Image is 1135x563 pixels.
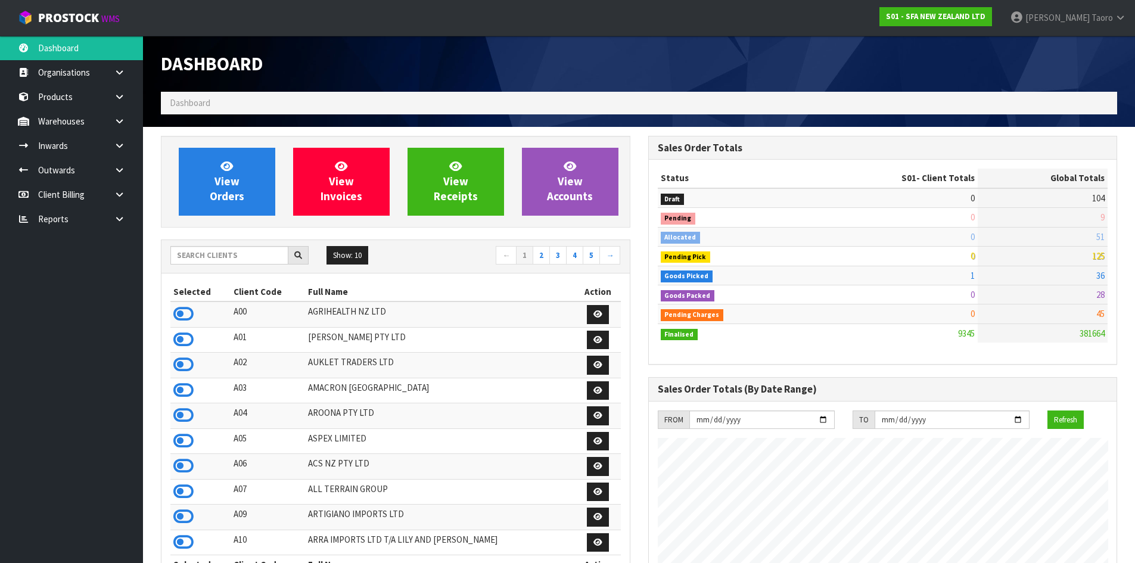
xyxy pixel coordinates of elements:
[1096,270,1105,281] span: 36
[305,530,575,555] td: ARRA IMPORTS LTD T/A LILY AND [PERSON_NAME]
[231,282,306,301] th: Client Code
[305,403,575,429] td: AROONA PTY LTD
[658,142,1108,154] h3: Sales Order Totals
[161,52,263,76] span: Dashboard
[549,246,567,265] a: 3
[978,169,1108,188] th: Global Totals
[971,211,975,223] span: 0
[971,308,975,319] span: 0
[658,169,807,188] th: Status
[958,328,975,339] span: 9345
[661,213,696,225] span: Pending
[231,353,306,378] td: A02
[170,282,231,301] th: Selected
[661,232,701,244] span: Allocated
[971,270,975,281] span: 1
[806,169,978,188] th: - Client Totals
[886,11,985,21] strong: S01 - SFA NEW ZEALAND LTD
[231,428,306,454] td: A05
[1096,289,1105,300] span: 28
[231,479,306,505] td: A07
[658,384,1108,395] h3: Sales Order Totals (By Date Range)
[1092,12,1113,23] span: Taoro
[1100,211,1105,223] span: 9
[599,246,620,265] a: →
[971,289,975,300] span: 0
[326,246,368,265] button: Show: 10
[408,148,504,216] a: ViewReceipts
[231,378,306,403] td: A03
[879,7,992,26] a: S01 - SFA NEW ZEALAND LTD
[661,194,685,206] span: Draft
[661,270,713,282] span: Goods Picked
[547,159,593,204] span: View Accounts
[305,301,575,327] td: AGRIHEALTH NZ LTD
[231,301,306,327] td: A00
[231,327,306,353] td: A01
[661,290,715,302] span: Goods Packed
[305,479,575,505] td: ALL TERRAIN GROUP
[210,159,244,204] span: View Orders
[231,530,306,555] td: A10
[231,403,306,429] td: A04
[305,282,575,301] th: Full Name
[533,246,550,265] a: 2
[496,246,517,265] a: ←
[576,282,621,301] th: Action
[1096,231,1105,242] span: 51
[583,246,600,265] a: 5
[853,410,875,430] div: TO
[170,246,288,265] input: Search clients
[18,10,33,25] img: cube-alt.png
[522,148,618,216] a: ViewAccounts
[901,172,916,183] span: S01
[661,251,711,263] span: Pending Pick
[305,505,575,530] td: ARTIGIANO IMPORTS LTD
[101,13,120,24] small: WMS
[661,329,698,341] span: Finalised
[38,10,99,26] span: ProStock
[1025,12,1090,23] span: [PERSON_NAME]
[170,97,210,108] span: Dashboard
[661,309,724,321] span: Pending Charges
[405,246,621,267] nav: Page navigation
[971,250,975,262] span: 0
[231,505,306,530] td: A09
[305,378,575,403] td: AMACRON [GEOGRAPHIC_DATA]
[566,246,583,265] a: 4
[1092,192,1105,204] span: 104
[305,353,575,378] td: AUKLET TRADERS LTD
[1096,308,1105,319] span: 45
[971,192,975,204] span: 0
[1092,250,1105,262] span: 125
[305,327,575,353] td: [PERSON_NAME] PTY LTD
[434,159,478,204] span: View Receipts
[179,148,275,216] a: ViewOrders
[658,410,689,430] div: FROM
[516,246,533,265] a: 1
[321,159,362,204] span: View Invoices
[1080,328,1105,339] span: 381664
[971,231,975,242] span: 0
[305,428,575,454] td: ASPEX LIMITED
[231,454,306,480] td: A06
[305,454,575,480] td: ACS NZ PTY LTD
[293,148,390,216] a: ViewInvoices
[1047,410,1084,430] button: Refresh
